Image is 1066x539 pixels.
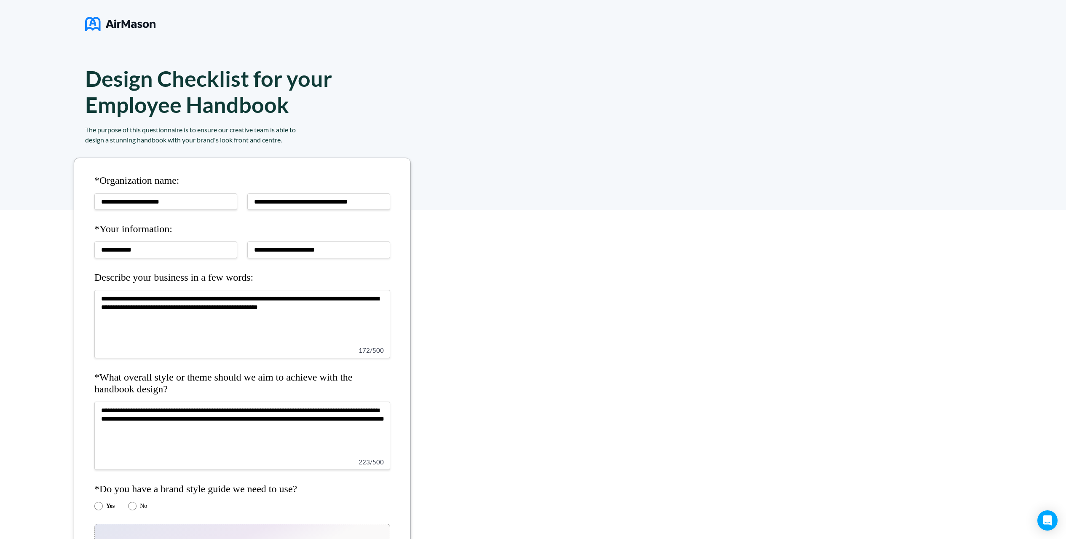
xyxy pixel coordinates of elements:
h4: Describe your business in a few words: [94,272,390,284]
h1: Design Checklist for your Employee Handbook [85,65,332,118]
h4: *Do you have a brand style guide we need to use? [94,483,390,495]
span: 172 / 500 [359,346,384,354]
h4: *Organization name: [94,175,390,187]
h4: *What overall style or theme should we aim to achieve with the handbook design? [94,372,390,395]
h4: *Your information: [94,223,390,235]
label: Yes [106,503,115,510]
span: 223 / 500 [359,458,384,466]
label: No [140,503,147,510]
div: design a stunning handbook with your brand's look front and centre. [85,135,431,145]
div: Open Intercom Messenger [1037,510,1058,531]
img: logo [85,13,155,35]
div: The purpose of this questionnaire is to ensure our creative team is able to [85,125,431,135]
